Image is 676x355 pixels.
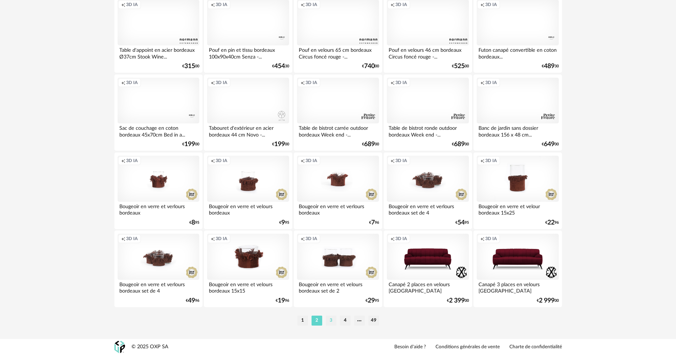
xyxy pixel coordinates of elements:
[118,45,199,60] div: Table d'appoint en acier bordeaux Ø37cm Stook Wine...
[474,74,562,151] a: Creation icon 3D IA Banc de jardin sans dossier bordeaux 156 x 48 cm... €64900
[449,298,465,303] span: 2 399
[364,142,375,147] span: 689
[191,220,195,225] span: 8
[281,220,285,225] span: 9
[121,236,125,242] span: Creation icon
[126,80,138,85] span: 3D IA
[366,298,379,303] div: € 95
[297,316,308,326] li: 1
[211,236,215,242] span: Creation icon
[390,80,395,85] span: Creation icon
[114,74,202,151] a: Creation icon 3D IA Sac de couchage en coton bordeaux 45x70cm Bed in a... €19900
[216,2,227,7] span: 3D IA
[387,123,469,138] div: Table de bistrot ronde outdoor bordeaux Week end -...
[301,80,305,85] span: Creation icon
[297,280,379,294] div: Bougeoir en verre et velours bordeaux set de 2
[216,80,227,85] span: 3D IA
[278,298,285,303] span: 19
[294,74,382,151] a: Creation icon 3D IA Table de bistrot carrée outdoor bordeaux Week end -... €68900
[477,45,558,60] div: Futon canapé convertible en coton bordeaux...
[126,158,138,163] span: 3D IA
[485,158,497,163] span: 3D IA
[305,236,317,242] span: 3D IA
[387,280,469,294] div: Canapé 2 places en velours [GEOGRAPHIC_DATA]
[362,64,379,69] div: € 00
[454,64,465,69] span: 525
[326,316,336,326] li: 3
[544,64,555,69] span: 489
[312,316,322,326] li: 2
[390,158,395,163] span: Creation icon
[204,152,292,229] a: Creation icon 3D IA Bougeoir en verre et velours bordeaux €995
[126,236,138,242] span: 3D IA
[301,158,305,163] span: Creation icon
[364,64,375,69] span: 740
[211,158,215,163] span: Creation icon
[189,220,199,225] div: € 95
[480,236,485,242] span: Creation icon
[384,231,472,307] a: Creation icon 3D IA Canapé 2 places en velours [GEOGRAPHIC_DATA] €2 39900
[485,236,497,242] span: 3D IA
[340,316,351,326] li: 4
[305,158,317,163] span: 3D IA
[118,202,199,216] div: Bougeoir en verre et verlours bordeaux
[297,123,379,138] div: Table de bistrot carrée outdoor bordeaux Week end -...
[186,298,199,303] div: € 96
[477,280,558,294] div: Canapé 3 places en velours [GEOGRAPHIC_DATA]
[485,2,497,7] span: 3D IA
[207,123,289,138] div: Tabouret d'extérieur en acier bordeaux 44 cm Novo -...
[207,280,289,294] div: Bougeoir en verre et velours bordeaux 15x15
[452,64,469,69] div: € 00
[387,45,469,60] div: Pouf en velours 46 cm bordeaux Circus foncé rouge -...
[182,142,199,147] div: € 00
[114,231,202,307] a: Creation icon 3D IA Bougeoir en verre et verlours bordeaux set de 4 €4996
[395,158,407,163] span: 3D IA
[126,2,138,7] span: 3D IA
[394,344,426,350] a: Besoin d'aide ?
[274,64,285,69] span: 454
[458,220,465,225] span: 54
[480,2,485,7] span: Creation icon
[477,123,558,138] div: Banc de jardin sans dossier bordeaux 156 x 48 cm...
[216,158,227,163] span: 3D IA
[454,142,465,147] span: 689
[272,64,289,69] div: € 30
[276,298,289,303] div: € 96
[121,158,125,163] span: Creation icon
[211,80,215,85] span: Creation icon
[390,2,395,7] span: Creation icon
[114,152,202,229] a: Creation icon 3D IA Bougeoir en verre et verlours bordeaux €895
[544,142,555,147] span: 649
[369,220,379,225] div: € 96
[294,231,382,307] a: Creation icon 3D IA Bougeoir en verre et velours bordeaux set de 2 €2995
[384,152,472,229] a: Creation icon 3D IA Bougeoir en verre et verlours bordeaux set de 4 €5495
[305,80,317,85] span: 3D IA
[368,298,375,303] span: 29
[452,142,469,147] div: € 00
[184,64,195,69] span: 315
[545,220,559,225] div: € 96
[542,64,559,69] div: € 30
[121,2,125,7] span: Creation icon
[362,142,379,147] div: € 00
[118,123,199,138] div: Sac de couchage en coton bordeaux 45x70cm Bed in a...
[274,142,285,147] span: 199
[294,152,382,229] a: Creation icon 3D IA Bougeoir en verre et verlours bordeaux €796
[301,2,305,7] span: Creation icon
[182,64,199,69] div: € 00
[211,2,215,7] span: Creation icon
[216,236,227,242] span: 3D IA
[477,202,558,216] div: Bougeoir en verre et velour bordeaux 15x25
[480,80,485,85] span: Creation icon
[131,344,168,350] div: © 2025 OXP SA
[279,220,289,225] div: € 95
[447,298,469,303] div: € 00
[297,45,379,60] div: Pouf en velours 65 cm bordeaux Circus foncé rouge -...
[542,142,559,147] div: € 00
[436,344,500,350] a: Conditions générales de vente
[204,231,292,307] a: Creation icon 3D IA Bougeoir en verre et velours bordeaux 15x15 €1996
[121,80,125,85] span: Creation icon
[207,45,289,60] div: Pouf en pin et tissu bordeaux 100x90x40cm Senza -...
[485,80,497,85] span: 3D IA
[118,280,199,294] div: Bougeoir en verre et verlours bordeaux set de 4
